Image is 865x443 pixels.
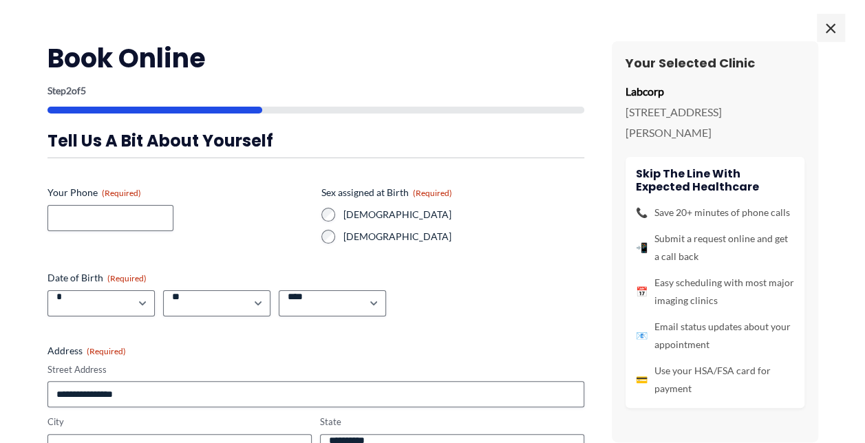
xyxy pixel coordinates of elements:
span: 📅 [636,283,648,301]
h3: Your Selected Clinic [626,55,804,71]
p: [STREET_ADDRESS][PERSON_NAME] [626,102,804,142]
label: [DEMOGRAPHIC_DATA] [343,208,584,221]
p: Labcorp [626,81,804,102]
span: (Required) [107,273,147,283]
span: 💳 [636,371,648,389]
label: Your Phone [47,186,310,199]
span: × [817,14,844,41]
li: Use your HSA/FSA card for payment [636,362,794,398]
span: 2 [66,85,72,96]
span: (Required) [87,346,126,356]
li: Save 20+ minutes of phone calls [636,204,794,221]
label: [DEMOGRAPHIC_DATA] [343,230,584,244]
li: Submit a request online and get a call back [636,230,794,266]
h2: Book Online [47,41,584,75]
li: Email status updates about your appointment [636,318,794,354]
span: (Required) [413,188,452,198]
span: 📧 [636,327,648,345]
span: 📞 [636,204,648,221]
label: State [320,415,584,429]
legend: Sex assigned at Birth [321,186,452,199]
span: (Required) [102,188,141,198]
p: Step of [47,86,584,96]
h3: Tell us a bit about yourself [47,130,584,151]
span: 📲 [636,239,648,257]
li: Easy scheduling with most major imaging clinics [636,274,794,310]
label: City [47,415,312,429]
legend: Date of Birth [47,271,147,285]
label: Street Address [47,363,584,376]
h4: Skip the line with Expected Healthcare [636,167,794,193]
legend: Address [47,344,126,358]
span: 5 [81,85,86,96]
